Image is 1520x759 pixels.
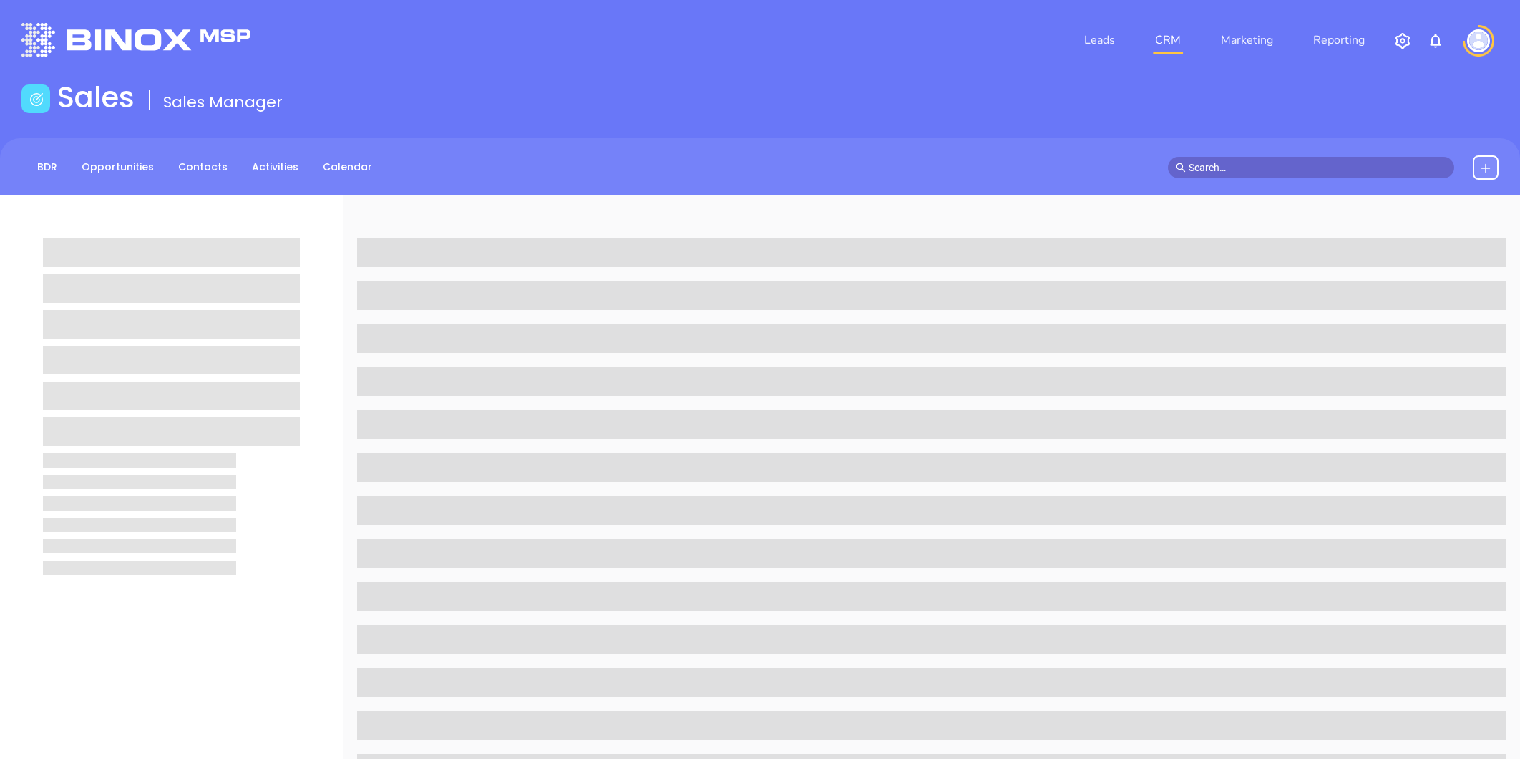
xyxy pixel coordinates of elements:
img: logo [21,23,250,57]
img: user [1467,29,1490,52]
span: Sales Manager [163,91,283,113]
a: Reporting [1307,26,1370,54]
a: Contacts [170,155,236,179]
a: CRM [1149,26,1187,54]
img: iconNotification [1427,32,1444,49]
a: Leads [1078,26,1121,54]
a: Calendar [314,155,381,179]
span: search [1176,163,1186,173]
a: Activities [243,155,307,179]
a: Opportunities [73,155,162,179]
img: iconSetting [1394,32,1411,49]
a: Marketing [1215,26,1279,54]
input: Search… [1189,160,1446,175]
h1: Sales [57,80,135,115]
a: BDR [29,155,66,179]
